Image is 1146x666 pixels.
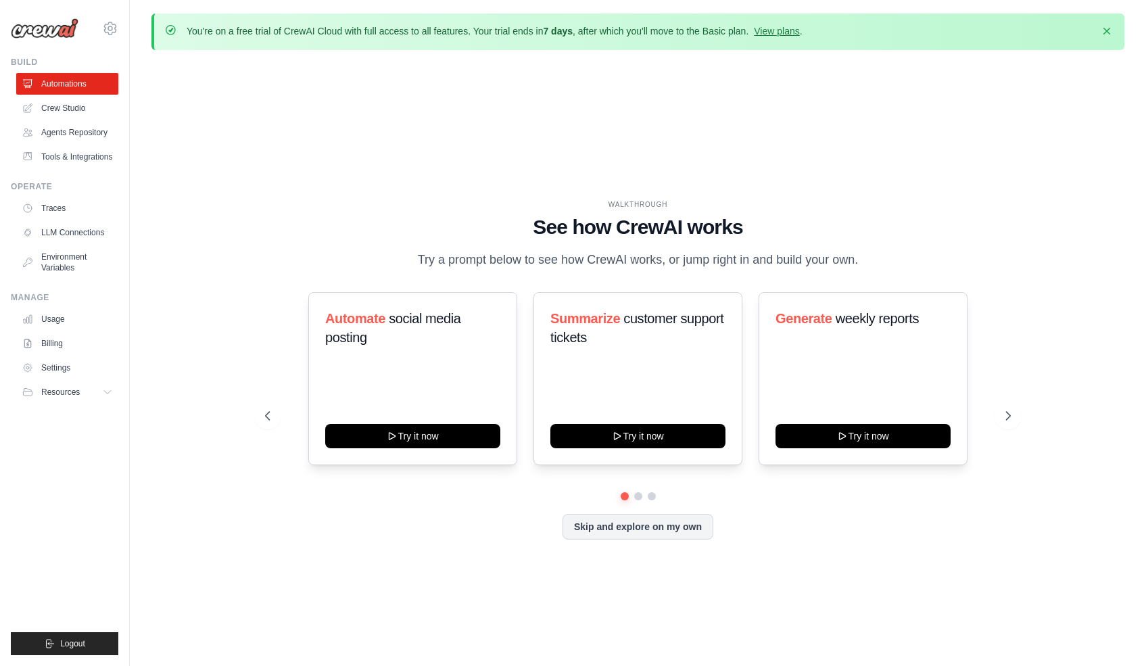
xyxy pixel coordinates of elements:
[60,638,85,649] span: Logout
[563,514,713,540] button: Skip and explore on my own
[16,122,118,143] a: Agents Repository
[836,311,919,326] span: weekly reports
[16,222,118,243] a: LLM Connections
[775,311,832,326] span: Generate
[11,292,118,303] div: Manage
[16,246,118,279] a: Environment Variables
[775,424,951,448] button: Try it now
[187,24,803,38] p: You're on a free trial of CrewAI Cloud with full access to all features. Your trial ends in , aft...
[11,181,118,192] div: Operate
[16,381,118,403] button: Resources
[16,197,118,219] a: Traces
[550,311,723,345] span: customer support tickets
[11,632,118,655] button: Logout
[265,199,1011,210] div: WALKTHROUGH
[325,311,385,326] span: Automate
[11,57,118,68] div: Build
[754,26,799,37] a: View plans
[411,250,865,270] p: Try a prompt below to see how CrewAI works, or jump right in and build your own.
[11,18,78,39] img: Logo
[265,215,1011,239] h1: See how CrewAI works
[16,333,118,354] a: Billing
[325,311,461,345] span: social media posting
[325,424,500,448] button: Try it now
[16,308,118,330] a: Usage
[16,73,118,95] a: Automations
[1078,601,1146,666] iframe: Chat Widget
[16,97,118,119] a: Crew Studio
[41,387,80,398] span: Resources
[16,357,118,379] a: Settings
[543,26,573,37] strong: 7 days
[550,311,620,326] span: Summarize
[550,424,725,448] button: Try it now
[16,146,118,168] a: Tools & Integrations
